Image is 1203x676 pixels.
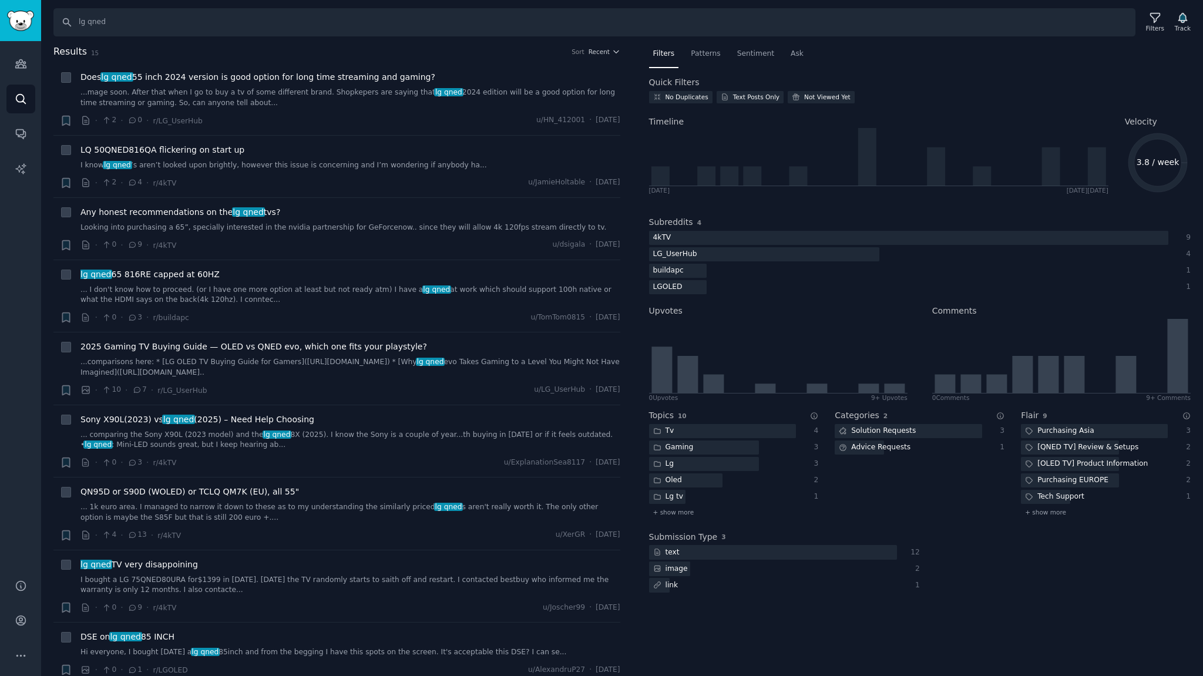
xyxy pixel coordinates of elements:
a: QN95D or S90D (WOLED) or TCLQ QM7K (EU), all 55" [80,486,299,498]
span: · [146,311,149,324]
span: · [146,664,149,676]
div: Purchasing Asia [1021,424,1098,439]
span: 2 [102,177,116,188]
h2: Comments [932,305,977,317]
a: ... comparing the Sony X90L (2023 model) and thelg qned8X (2025). I know the Sony is a couple of ... [80,430,620,450]
span: r/4kTV [153,459,176,467]
span: Patterns [691,49,720,59]
span: 10 [678,412,687,419]
span: lg qned [79,560,112,569]
div: 1 [909,580,920,591]
a: ... 1k euro area. I managed to narrow it down to these as to my understanding the similarly price... [80,502,620,523]
div: 3 [808,442,819,453]
span: u/JamieHoltable [528,177,585,188]
span: Any honest recommendations on the tvs? [80,206,280,218]
input: Search Keyword [53,8,1135,36]
span: 3 [127,458,142,468]
div: Solution Requests [835,424,920,439]
h2: Categories [835,409,879,422]
span: lg qned [434,503,463,511]
div: 2 [1180,442,1191,453]
span: DSE on 85 INCH [80,631,174,643]
span: · [589,665,592,675]
span: + show more [653,508,694,516]
div: 2 [808,475,819,486]
span: · [589,240,592,250]
div: buildapc [649,264,688,278]
div: Purchasing EUROPE [1021,473,1113,488]
span: u/Joscher99 [543,603,585,613]
span: u/HN_412001 [536,115,585,126]
h2: Submission Type [649,531,718,543]
span: · [589,177,592,188]
span: · [120,456,123,469]
span: · [589,603,592,613]
span: lg qned [79,270,112,279]
div: 4 [1181,249,1191,260]
span: [DATE] [596,458,620,468]
span: r/4kTV [157,532,181,540]
span: · [125,384,127,396]
span: 0 [102,312,116,323]
span: r/buildapc [153,314,189,322]
div: [OLED TV] Product Information [1021,457,1152,472]
div: LG_UserHub [649,247,701,262]
div: 2 [1180,475,1191,486]
div: 3 [1180,426,1191,436]
span: · [95,239,98,251]
a: Looking into purchasing a 65”, specially interested in the nvidia partnership for GeForcenow.. si... [80,223,620,233]
a: Sony X90L(2023) vslg qned(2025) – Need Help Choosing [80,413,314,426]
span: lg qned [109,632,142,641]
div: Track [1175,24,1191,32]
span: · [146,115,149,127]
span: Results [53,45,87,59]
span: lg qned [434,88,463,96]
span: r/4kTV [153,241,176,250]
span: · [120,664,123,676]
span: u/XerGR [556,530,585,540]
span: 9 [127,603,142,613]
span: · [120,601,123,614]
span: 0 [102,603,116,613]
a: Hi everyone, I bought [DATE] alg qned85inch and from the begging I have this spots on the screen.... [80,647,620,658]
div: text [649,545,684,560]
span: TV very disappoining [80,559,198,571]
div: Lg [649,457,678,472]
text: 3.8 / week [1136,157,1180,167]
span: · [589,312,592,323]
div: 1 [994,442,1005,453]
span: LQ 50QNED816QA flickering on start up [80,144,244,156]
div: 4kTV [649,231,676,245]
span: lg qned [422,285,451,294]
span: · [120,529,123,542]
span: u/AlexandruP27 [528,665,585,675]
a: I knowlg qned’s aren’t looked upon brightly, however this issue is concerning and I’m wondering i... [80,160,620,171]
h2: Flair [1021,409,1039,422]
span: 0 [127,115,142,126]
span: lg qned [416,358,445,366]
div: 2 [909,564,920,574]
span: · [95,115,98,127]
div: Gaming [649,440,698,455]
div: 12 [909,547,920,558]
div: Tech Support [1021,490,1088,505]
span: [DATE] [596,312,620,323]
div: 1 [1180,492,1191,502]
span: 9 [127,240,142,250]
span: · [146,601,149,614]
div: 3 [994,426,1005,436]
span: 0 [102,458,116,468]
div: Filters [1146,24,1164,32]
span: · [151,529,153,542]
span: 13 [127,530,147,540]
div: Advice Requests [835,440,915,455]
h2: Upvotes [649,305,683,317]
span: lg qned [162,415,195,424]
span: Ask [791,49,804,59]
span: 0 [102,665,116,675]
span: · [95,177,98,189]
span: lg qned [263,431,291,439]
span: r/LG_UserHub [153,117,202,125]
span: · [95,601,98,614]
a: ...mage soon. After that when I go to buy a tv of some different brand. Shopkepers are saying tha... [80,88,620,108]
